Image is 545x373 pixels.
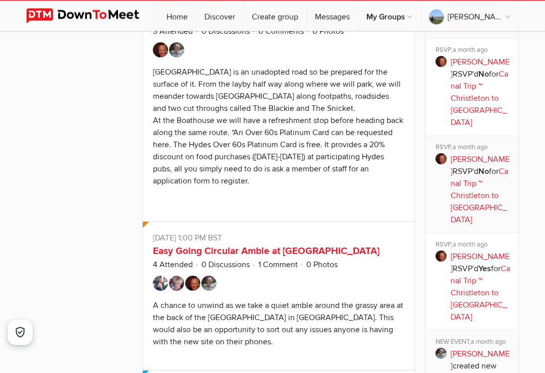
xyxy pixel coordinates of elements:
[478,167,489,177] b: No
[244,1,306,31] a: Create group
[153,68,403,211] div: [GEOGRAPHIC_DATA] is an unadopted road so be prepared for the surface of it. From the layby half ...
[478,264,491,274] b: Yes
[451,57,510,80] a: [PERSON_NAME]
[153,301,403,359] div: A chance to unwind as we take a quiet amble around the grassy area at the back of the [GEOGRAPHIC...
[453,144,487,152] span: a month ago
[358,1,420,31] a: My Groups
[153,43,168,58] img: MICHAEL B
[158,1,196,31] a: Home
[451,155,510,177] a: [PERSON_NAME]
[451,56,512,129] p: RSVP'd for
[435,46,512,56] div: RSVP,
[451,167,508,225] a: Canal Trip ~ Christleton to [GEOGRAPHIC_DATA]
[451,264,510,323] a: Canal Trip ~ Christleton to [GEOGRAPHIC_DATA]
[169,276,184,291] img: Lyn Bennett
[169,43,184,58] img: Ruth x
[201,276,216,291] img: Ruth x
[435,144,512,154] div: RSVP,
[451,251,512,324] p: RSVP'd for
[153,245,379,258] a: Easy Going Circular Amble at [GEOGRAPHIC_DATA]
[196,1,243,31] a: Discover
[258,260,298,270] a: 1 Comment
[306,260,338,270] a: 0 Photos
[453,46,487,54] span: a month ago
[153,232,404,244] p: [DATE] 1:00 PM BST
[185,276,200,291] img: MICHAEL B
[26,9,155,24] img: DownToMeet
[451,70,508,128] a: Canal Trip ~ Christleton to [GEOGRAPHIC_DATA]
[453,241,487,249] span: a month ago
[478,70,489,80] b: No
[153,260,193,270] a: 4 Attended
[451,349,510,371] a: [PERSON_NAME]
[471,338,506,346] span: a month ago
[201,260,250,270] a: 0 Discussions
[421,1,518,31] a: [PERSON_NAME]
[153,276,168,291] img: Barry McDougall
[451,154,512,226] p: RSVP'd for
[307,1,358,31] a: Messages
[435,338,512,348] div: NEW EVENT,
[435,241,512,251] div: RSVP,
[451,252,510,274] a: [PERSON_NAME]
